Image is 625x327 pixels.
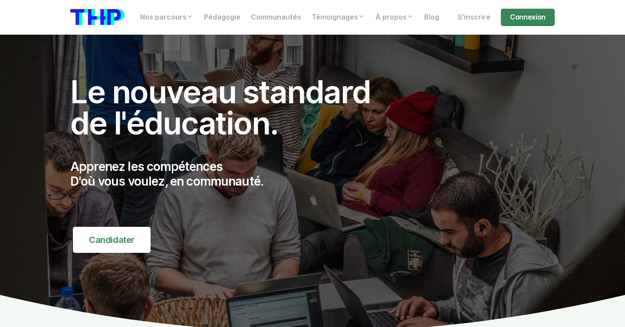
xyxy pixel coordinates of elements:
h1: Le nouveau standard de l'éducation. [70,76,390,139]
a: Communautés [246,9,306,26]
a: Blog [419,9,444,26]
a: À propos [370,9,419,26]
a: Nos parcours [135,9,199,26]
a: S'inscrire [452,9,496,26]
a: Connexion [501,9,555,26]
p: Apprenez les compétences D'où vous voulez, en communauté. [70,160,390,189]
a: Témoignages [306,9,370,26]
img: logo [70,9,125,25]
a: Candidater [73,227,151,253]
a: Pédagogie [199,9,246,26]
